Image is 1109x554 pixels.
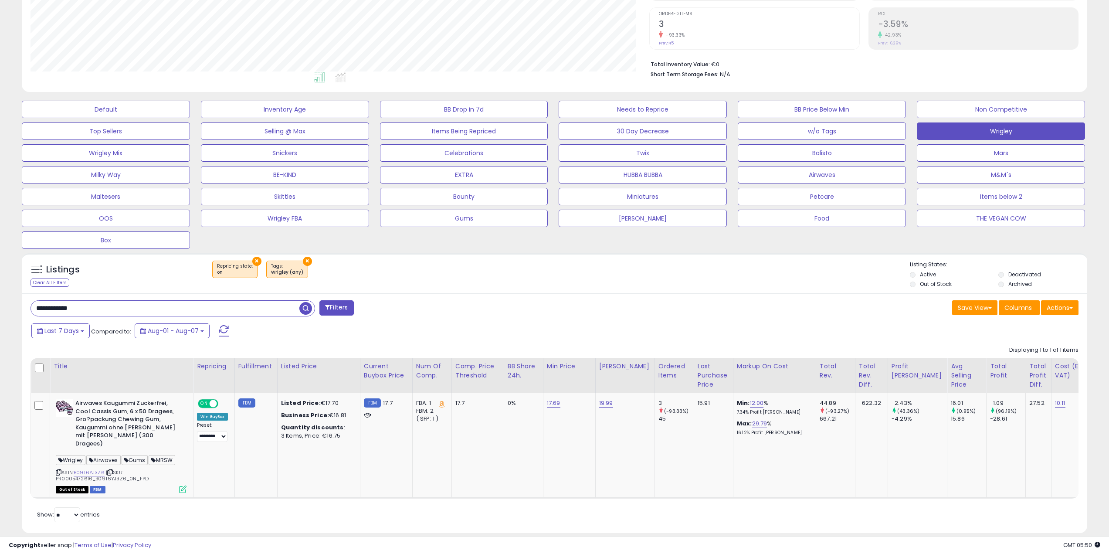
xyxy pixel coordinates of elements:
[920,280,952,288] label: Out of Stock
[737,430,809,436] p: 16.12% Profit [PERSON_NAME]
[380,144,548,162] button: Celebrations
[380,101,548,118] button: BB Drop in 7d
[281,399,353,407] div: €17.70
[31,323,90,338] button: Last 7 Days
[56,455,85,465] span: Wrigley
[201,101,369,118] button: Inventory Age
[859,399,881,407] div: -622.32
[658,362,690,380] div: Ordered Items
[698,399,726,407] div: 15.91
[910,261,1087,269] p: Listing States:
[951,415,986,423] div: 15.86
[149,455,175,465] span: MRSW
[663,32,685,38] small: -93.33%
[738,101,906,118] button: BB Price Below Min
[892,399,947,407] div: -2.43%
[1008,280,1032,288] label: Archived
[22,231,190,249] button: Box
[917,210,1085,227] button: THE VEGAN COW
[547,362,592,371] div: Min Price
[252,257,261,266] button: ×
[75,541,112,549] a: Terms of Use
[738,122,906,140] button: w/o Tags
[738,210,906,227] button: Food
[1041,300,1078,315] button: Actions
[1055,399,1065,408] a: 10.11
[56,486,88,493] span: All listings that are currently out of stock and unavailable for purchase on Amazon
[46,264,80,276] h5: Listings
[878,41,901,46] small: Prev: -6.29%
[820,415,855,423] div: 667.21
[9,541,151,550] div: seller snap | |
[720,70,730,78] span: N/A
[319,300,353,316] button: Filters
[559,166,727,184] button: HUBBA BUBBA
[1055,362,1100,380] div: Cost (Exc. VAT)
[737,420,809,436] div: %
[380,210,548,227] button: Gums
[917,101,1085,118] button: Non Competitive
[651,71,719,78] b: Short Term Storage Fees:
[1029,399,1045,407] div: 27.52
[990,415,1025,423] div: -28.61
[559,210,727,227] button: [PERSON_NAME]
[951,399,986,407] div: 16.01
[271,263,303,276] span: Tags :
[882,32,902,38] small: 42.93%
[455,362,500,380] div: Comp. Price Threshold
[9,541,41,549] strong: Copyright
[281,432,353,440] div: 3 Items, Price: €16.75
[364,398,381,408] small: FBM
[599,399,613,408] a: 19.99
[664,408,688,415] small: (-93.33%)
[86,455,120,465] span: Airwaves
[22,188,190,205] button: Maltesers
[238,362,274,371] div: Fulfillment
[990,362,1022,380] div: Total Profit
[113,541,151,549] a: Privacy Policy
[737,399,750,407] b: Min:
[996,408,1017,415] small: (96.19%)
[892,362,943,380] div: Profit [PERSON_NAME]
[416,415,445,423] div: ( SFP: 1 )
[281,411,329,419] b: Business Price:
[201,122,369,140] button: Selling @ Max
[733,358,816,393] th: The percentage added to the cost of goods (COGS) that forms the calculator for Min & Max prices.
[416,399,445,407] div: FBA: 1
[952,300,997,315] button: Save View
[999,300,1040,315] button: Columns
[559,188,727,205] button: Miniatures
[658,399,694,407] div: 3
[752,419,767,428] a: 29.79
[281,423,344,432] b: Quantity discounts
[74,469,105,476] a: B09T6YJ3Z6
[738,144,906,162] button: Balisto
[201,166,369,184] button: BE-KIND
[380,166,548,184] button: EXTRA
[820,399,855,407] div: 44.89
[364,362,409,380] div: Current Buybox Price
[44,326,79,335] span: Last 7 Days
[1009,346,1078,354] div: Displaying 1 to 1 of 1 items
[416,407,445,415] div: FBM: 2
[22,210,190,227] button: OOS
[217,263,253,276] span: Repricing state :
[416,362,448,380] div: Num of Comp.
[122,455,148,465] span: Gums
[303,257,312,266] button: ×
[737,419,752,428] b: Max:
[201,144,369,162] button: Snickers
[217,400,231,408] span: OFF
[750,399,764,408] a: 12.00
[217,269,253,275] div: on
[651,61,710,68] b: Total Inventory Value:
[559,144,727,162] button: Twix
[738,166,906,184] button: Airwaves
[659,41,674,46] small: Prev: 45
[197,422,228,442] div: Preset:
[508,362,539,380] div: BB Share 24h.
[1063,541,1100,549] span: 2025-08-15 05:50 GMT
[148,326,199,335] span: Aug-01 - Aug-07
[197,413,228,421] div: Win BuyBox
[737,362,812,371] div: Markup on Cost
